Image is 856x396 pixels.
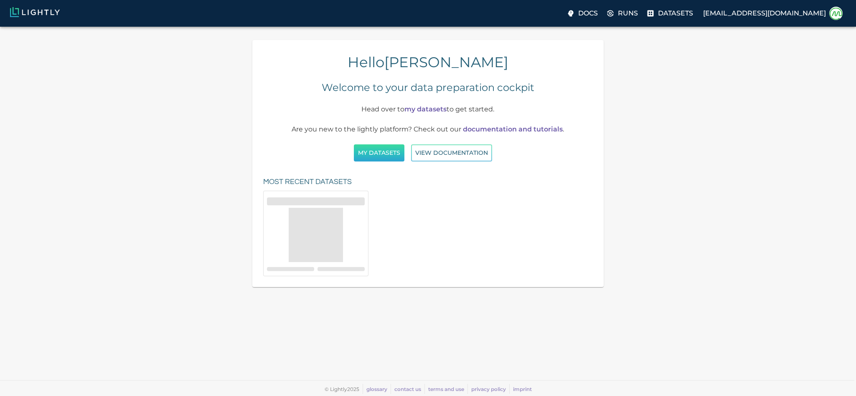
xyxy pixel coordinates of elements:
h4: Hello [PERSON_NAME] [259,53,597,71]
a: terms and use [428,386,464,392]
p: Are you new to the lightly platform? Check out our . [288,124,568,134]
p: Datasets [658,8,693,18]
label: Datasets [645,6,696,21]
img: Lightly [10,7,60,17]
h6: Most recent datasets [263,176,352,189]
button: View documentation [411,144,492,161]
a: glossary [366,386,387,392]
label: [EMAIL_ADDRESS][DOMAIN_NAME]Dinesh T [700,4,846,23]
h5: Welcome to your data preparation cockpit [322,81,534,94]
label: Runs [605,6,641,21]
a: My Datasets [354,149,404,156]
a: documentation and tutorials [463,125,563,133]
button: My Datasets [354,144,404,161]
a: imprint [513,386,532,392]
a: my datasets [404,105,447,113]
a: contact us [394,386,421,392]
label: Docs [565,6,601,21]
span: © Lightly 2025 [325,386,359,392]
p: [EMAIL_ADDRESS][DOMAIN_NAME] [703,8,826,18]
img: Dinesh T [829,7,843,20]
a: View documentation [411,149,492,156]
p: Runs [618,8,638,18]
p: Head over to to get started. [288,104,568,114]
p: Docs [578,8,598,18]
a: privacy policy [471,386,506,392]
